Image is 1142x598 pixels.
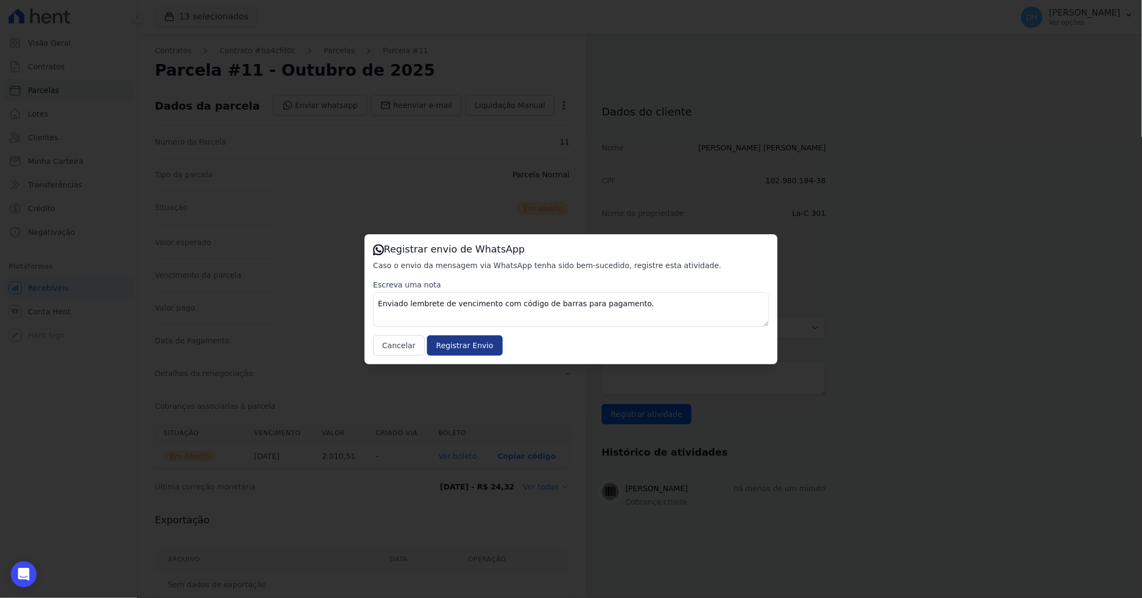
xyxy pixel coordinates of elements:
[373,335,425,356] button: Cancelar
[373,292,769,327] textarea: Enviado lembrete de vencimento com código de barras para pagamento.
[373,260,769,271] p: Caso o envio da mensagem via WhatsApp tenha sido bem-sucedido, registre esta atividade.
[373,243,769,256] h3: Registrar envio de WhatsApp
[427,335,502,356] input: Registrar Envio
[373,279,769,290] label: Escreva uma nota
[11,561,37,587] div: Open Intercom Messenger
